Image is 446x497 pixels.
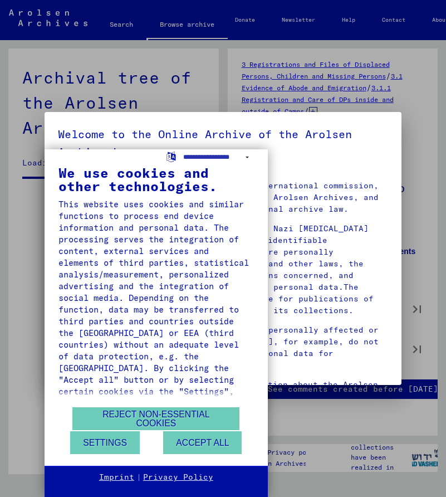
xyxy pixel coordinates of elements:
button: Reject non-essential cookies [72,407,239,430]
a: Imprint [99,472,134,483]
a: Privacy Policy [143,472,213,483]
button: Accept all [163,431,242,454]
div: We use cookies and other technologies. [58,166,254,193]
button: Settings [70,431,140,454]
div: This website uses cookies and similar functions to process end device information and personal da... [58,198,254,456]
